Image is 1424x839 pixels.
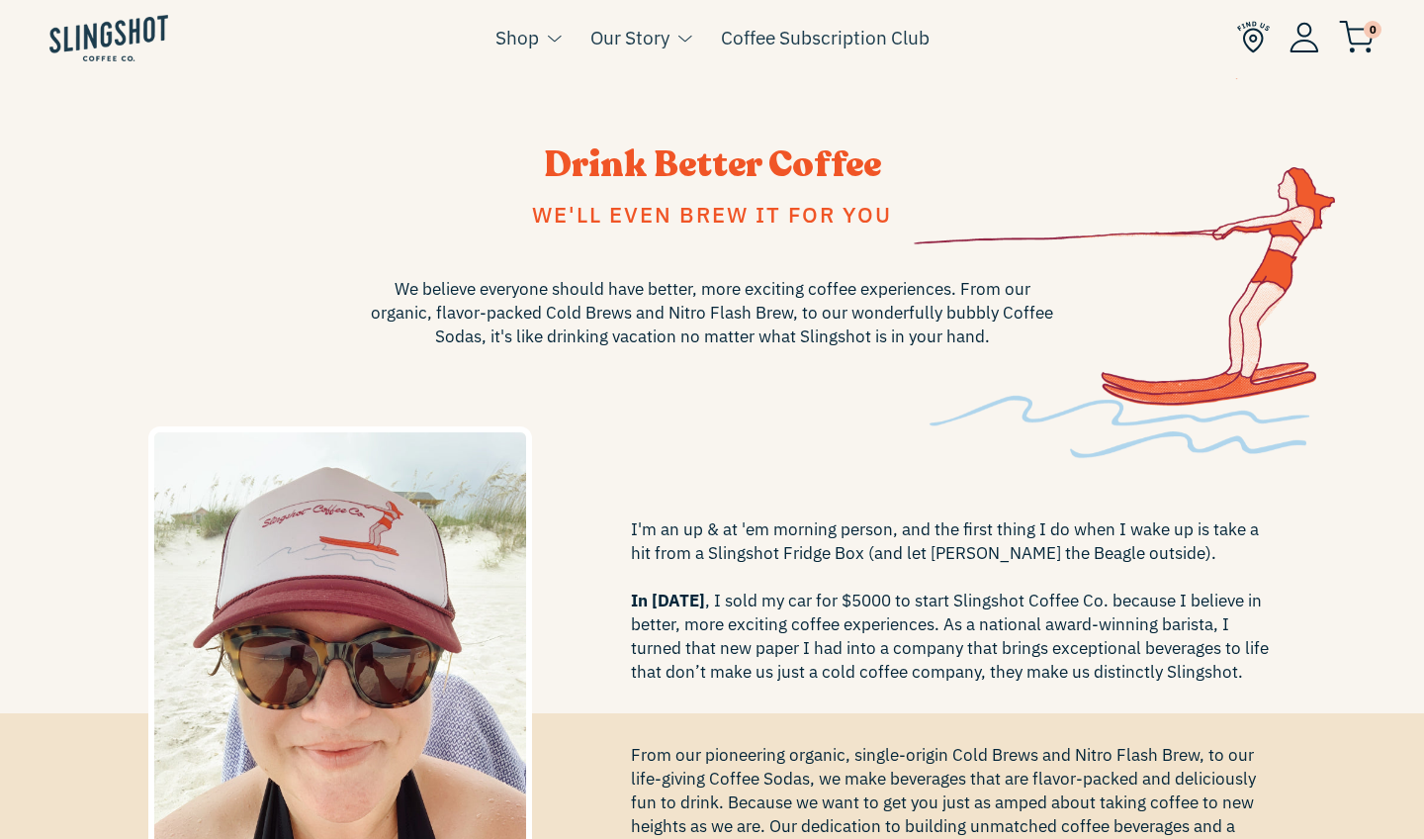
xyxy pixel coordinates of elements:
a: Shop [495,23,539,52]
span: We believe everyone should have better, more exciting coffee experiences. From our organic, flavo... [366,277,1058,348]
img: Account [1290,22,1319,52]
img: Find Us [1237,21,1270,53]
a: Our Story [590,23,669,52]
span: I'm an up & at 'em morning person, and the first thing I do when I wake up is take a hit from a S... [631,517,1277,684]
span: We'll even brew it for you [532,200,892,229]
span: 0 [1364,21,1381,39]
img: skiabout-1636558702133_426x.png [914,78,1335,458]
span: In [DATE] [631,590,705,611]
span: Drink Better Coffee [544,140,881,189]
a: 0 [1339,26,1375,49]
img: cart [1339,21,1375,53]
a: Coffee Subscription Club [721,23,930,52]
